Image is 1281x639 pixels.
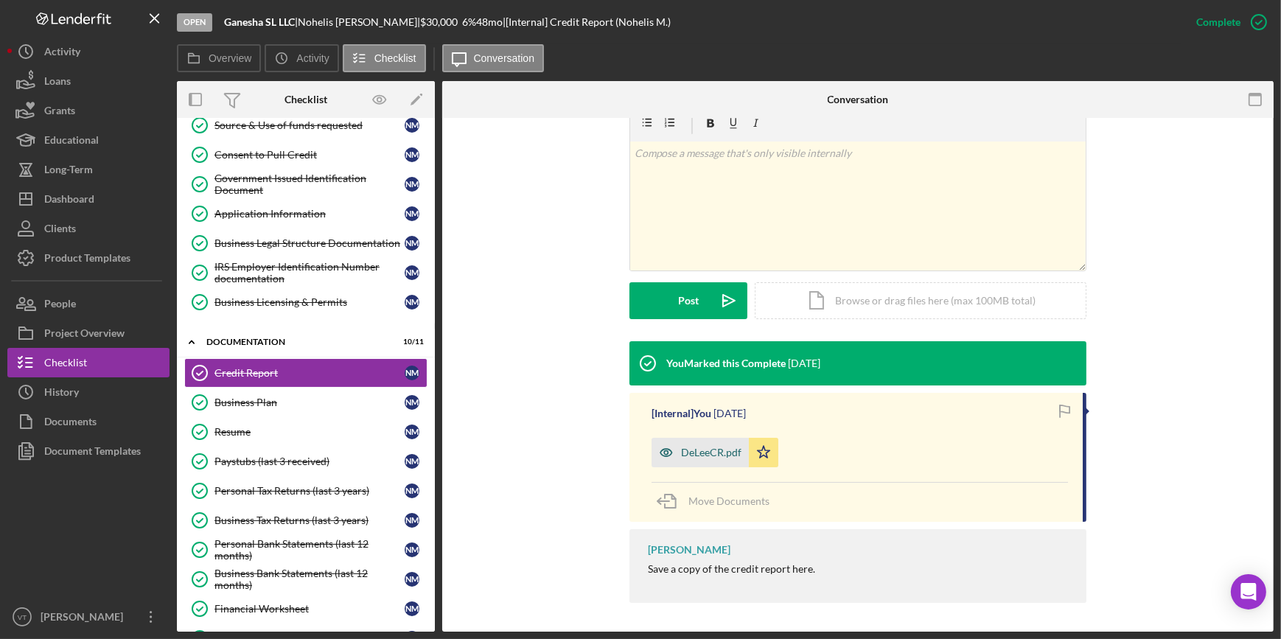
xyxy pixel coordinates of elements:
label: Overview [209,52,251,64]
a: Financial WorksheetNM [184,594,427,624]
div: Nohelis [PERSON_NAME] | [298,16,420,28]
div: 48 mo [476,16,503,28]
div: Checklist [285,94,327,105]
div: Post [678,282,699,319]
div: N M [405,236,419,251]
a: Business Legal Structure DocumentationNM [184,228,427,258]
label: Activity [296,52,329,64]
div: 10 / 11 [397,338,424,346]
div: N M [405,147,419,162]
div: Resume [214,426,405,438]
time: 2025-08-28 11:25 [713,408,746,419]
button: Checklist [343,44,426,72]
a: Business Tax Returns (last 3 years)NM [184,506,427,535]
div: N M [405,601,419,616]
button: Product Templates [7,243,170,273]
button: Dashboard [7,184,170,214]
div: Checklist [44,348,87,381]
div: Open Intercom Messenger [1231,574,1266,610]
button: DeLeeCR.pdf [652,438,778,467]
button: Overview [177,44,261,72]
div: People [44,289,76,322]
button: Document Templates [7,436,170,466]
text: VT [18,613,27,621]
span: Move Documents [688,495,769,507]
div: Source & Use of funds requested [214,119,405,131]
div: Financial Worksheet [214,603,405,615]
button: Project Overview [7,318,170,348]
div: Business Plan [214,397,405,408]
div: N M [405,265,419,280]
div: N M [405,513,419,528]
div: [Internal] You [652,408,711,419]
button: People [7,289,170,318]
div: [PERSON_NAME] [648,544,730,556]
a: Credit ReportNM [184,358,427,388]
button: Clients [7,214,170,243]
div: Open [177,13,212,32]
div: N M [405,395,419,410]
button: Complete [1181,7,1274,37]
div: N M [405,542,419,557]
div: Consent to Pull Credit [214,149,405,161]
a: Consent to Pull CreditNM [184,140,427,170]
a: Business PlanNM [184,388,427,417]
div: Business Legal Structure Documentation [214,237,405,249]
div: | [Internal] Credit Report (Nohelis M.) [503,16,671,28]
label: Conversation [474,52,535,64]
a: Business Licensing & PermitsNM [184,287,427,317]
a: Source & Use of funds requestedNM [184,111,427,140]
button: Post [629,282,747,319]
label: Checklist [374,52,416,64]
div: Paystubs (last 3 received) [214,455,405,467]
button: Conversation [442,44,545,72]
div: Product Templates [44,243,130,276]
div: Grants [44,96,75,129]
a: Personal Bank Statements (last 12 months)NM [184,535,427,565]
button: History [7,377,170,407]
div: Project Overview [44,318,125,352]
div: Application Information [214,208,405,220]
button: Grants [7,96,170,125]
div: Business Licensing & Permits [214,296,405,308]
div: Government Issued Identification Document [214,172,405,196]
button: Loans [7,66,170,96]
div: You Marked this Complete [666,357,786,369]
a: Activity [7,37,170,66]
div: N M [405,295,419,310]
time: 2025-08-28 11:26 [788,357,820,369]
div: N M [405,118,419,133]
div: Save a copy of the credit report here. [648,563,815,575]
div: Credit Report [214,367,405,379]
div: Long-Term [44,155,93,188]
div: Complete [1196,7,1240,37]
div: Educational [44,125,99,158]
span: $30,000 [420,15,458,28]
div: N M [405,206,419,221]
a: Application InformationNM [184,199,427,228]
div: Loans [44,66,71,99]
a: ResumeNM [184,417,427,447]
div: N M [405,454,419,469]
div: History [44,377,79,411]
div: N M [405,572,419,587]
button: Educational [7,125,170,155]
a: IRS Employer Identification Number documentationNM [184,258,427,287]
button: Checklist [7,348,170,377]
div: Dashboard [44,184,94,217]
a: Long-Term [7,155,170,184]
div: Documents [44,407,97,440]
div: | [224,16,298,28]
div: Activity [44,37,80,70]
div: N M [405,366,419,380]
button: Documents [7,407,170,436]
